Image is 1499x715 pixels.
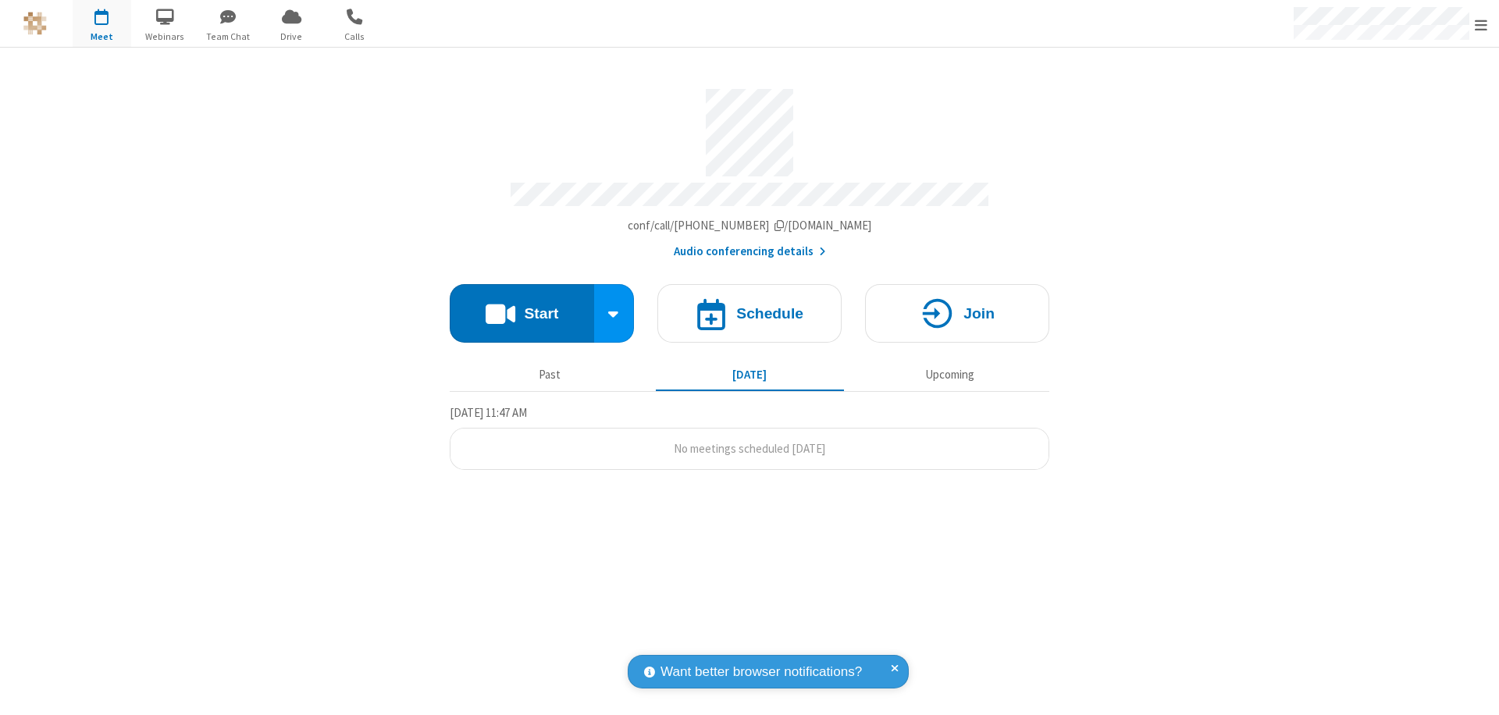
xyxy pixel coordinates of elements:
[450,404,1049,471] section: Today's Meetings
[657,284,842,343] button: Schedule
[1460,674,1487,704] iframe: Chat
[856,360,1044,390] button: Upcoming
[674,243,826,261] button: Audio conferencing details
[660,662,862,682] span: Want better browser notifications?
[963,306,995,321] h4: Join
[628,217,872,235] button: Copy my meeting room linkCopy my meeting room link
[450,405,527,420] span: [DATE] 11:47 AM
[326,30,384,44] span: Calls
[865,284,1049,343] button: Join
[136,30,194,44] span: Webinars
[23,12,47,35] img: QA Selenium DO NOT DELETE OR CHANGE
[736,306,803,321] h4: Schedule
[199,30,258,44] span: Team Chat
[628,218,872,233] span: Copy my meeting room link
[73,30,131,44] span: Meet
[262,30,321,44] span: Drive
[594,284,635,343] div: Start conference options
[450,284,594,343] button: Start
[456,360,644,390] button: Past
[524,306,558,321] h4: Start
[656,360,844,390] button: [DATE]
[674,441,825,456] span: No meetings scheduled [DATE]
[450,77,1049,261] section: Account details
